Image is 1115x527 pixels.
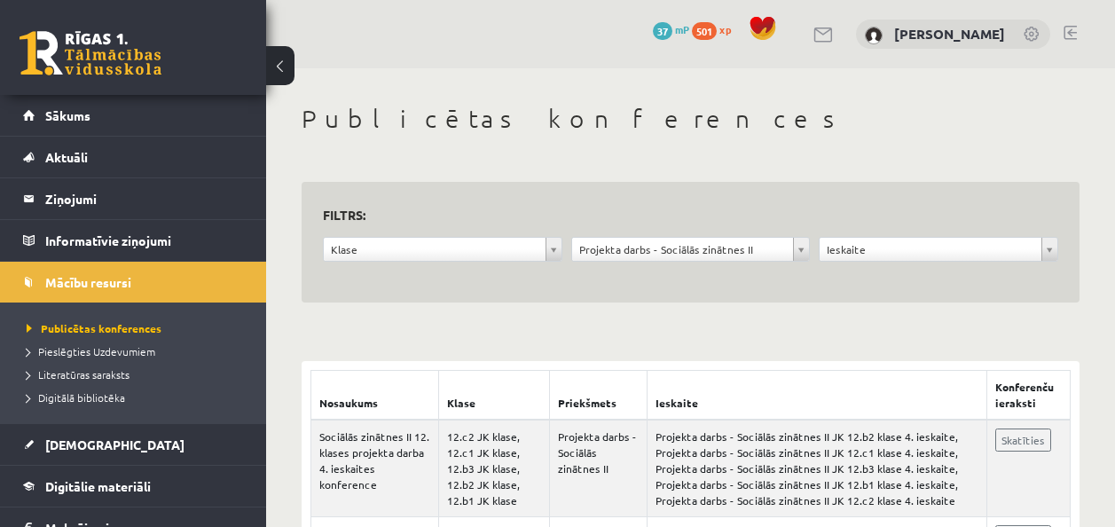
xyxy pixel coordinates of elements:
span: Pieslēgties Uzdevumiem [27,344,155,358]
a: Ieskaite [820,238,1057,261]
a: Rīgas 1. Tālmācības vidusskola [20,31,161,75]
legend: Informatīvie ziņojumi [45,220,244,261]
td: Sociālās zinātnes II 12. klases projekta darba 4. ieskaites konference [311,420,439,517]
span: Aktuāli [45,149,88,165]
a: Informatīvie ziņojumi [23,220,244,261]
td: Projekta darbs - Sociālās zinātnes II [549,420,647,517]
a: Skatīties [995,429,1051,452]
a: Aktuāli [23,137,244,177]
a: Sākums [23,95,244,136]
th: Konferenču ieraksti [986,371,1070,421]
th: Priekšmets [549,371,647,421]
span: Sākums [45,107,90,123]
span: 37 [653,22,672,40]
a: Publicētas konferences [27,320,248,336]
span: Digitālie materiāli [45,478,151,494]
td: Projekta darbs - Sociālās zinātnes II JK 12.b2 klase 4. ieskaite, Projekta darbs - Sociālās zināt... [647,420,986,517]
a: [DEMOGRAPHIC_DATA] [23,424,244,465]
h1: Publicētas konferences [302,104,1080,134]
img: Irēna Staģe [865,27,883,44]
span: Publicētas konferences [27,321,161,335]
a: Ziņojumi [23,178,244,219]
a: 37 mP [653,22,689,36]
h3: Filtrs: [323,203,1037,227]
th: Klase [439,371,549,421]
span: Literatūras saraksts [27,367,130,381]
span: Klase [331,238,538,261]
a: Digitālie materiāli [23,466,244,507]
th: Ieskaite [647,371,986,421]
span: Mācību resursi [45,274,131,290]
a: Pieslēgties Uzdevumiem [27,343,248,359]
th: Nosaukums [311,371,439,421]
span: 501 [692,22,717,40]
span: Digitālā bibliotēka [27,390,125,405]
span: xp [719,22,731,36]
a: Digitālā bibliotēka [27,389,248,405]
a: [PERSON_NAME] [894,25,1005,43]
a: Klase [324,238,561,261]
span: Projekta darbs - Sociālās zinātnes II [579,238,787,261]
legend: Ziņojumi [45,178,244,219]
span: Ieskaite [827,238,1034,261]
a: 501 xp [692,22,740,36]
a: Literatūras saraksts [27,366,248,382]
a: Mācību resursi [23,262,244,303]
span: [DEMOGRAPHIC_DATA] [45,437,185,452]
td: 12.c2 JK klase, 12.c1 JK klase, 12.b3 JK klase, 12.b2 JK klase, 12.b1 JK klase [439,420,549,517]
a: Projekta darbs - Sociālās zinātnes II [572,238,810,261]
span: mP [675,22,689,36]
